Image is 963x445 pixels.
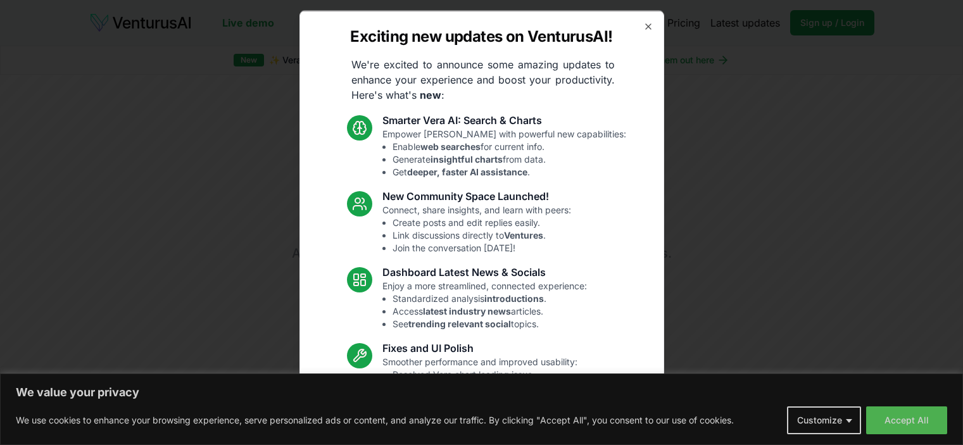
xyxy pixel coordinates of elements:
h3: Fixes and UI Polish [382,340,577,355]
li: Standardized analysis . [393,292,587,304]
p: Enjoy a more streamlined, connected experience: [382,279,587,330]
strong: latest industry news [423,305,511,316]
strong: Ventures [504,229,543,240]
strong: trending relevant social [408,318,511,329]
li: Enable for current info. [393,140,626,153]
strong: deeper, faster AI assistance [407,166,527,177]
li: Link discussions directly to . [393,229,571,241]
li: Fixed mobile chat & sidebar glitches. [393,380,577,393]
p: Empower [PERSON_NAME] with powerful new capabilities: [382,127,626,178]
li: Resolved Vera chart loading issue. [393,368,577,380]
li: Join the conversation [DATE]! [393,241,571,254]
p: Connect, share insights, and learn with peers: [382,203,571,254]
li: Access articles. [393,304,587,317]
li: Create posts and edit replies easily. [393,216,571,229]
h3: New Community Space Launched! [382,188,571,203]
strong: introductions [484,292,544,303]
p: Smoother performance and improved usability: [382,355,577,406]
strong: insightful charts [431,153,503,164]
li: Generate from data. [393,153,626,165]
li: Get . [393,165,626,178]
h3: Dashboard Latest News & Socials [382,264,587,279]
p: We're excited to announce some amazing updates to enhance your experience and boost your producti... [341,56,625,102]
li: Enhanced overall UI consistency. [393,393,577,406]
h2: Exciting new updates on VenturusAI! [350,26,612,46]
strong: new [420,88,441,101]
h3: Smarter Vera AI: Search & Charts [382,112,626,127]
strong: web searches [420,141,481,151]
li: See topics. [393,317,587,330]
